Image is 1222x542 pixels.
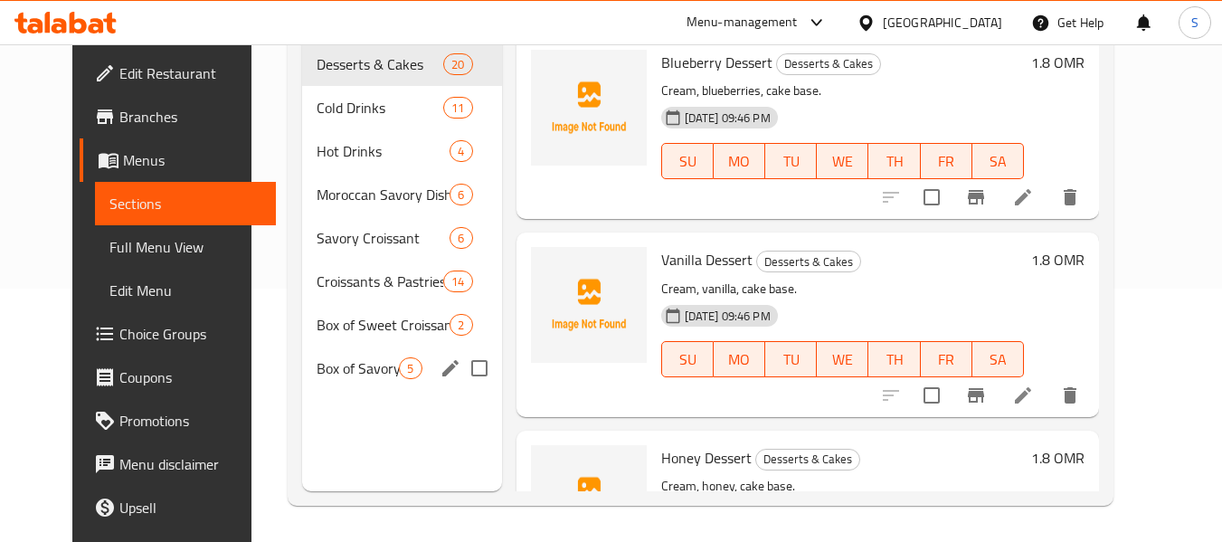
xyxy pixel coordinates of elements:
button: TU [765,143,817,179]
span: MO [721,347,758,373]
span: Hot Drinks [317,140,450,162]
span: Full Menu View [109,236,262,258]
span: Edit Menu [109,280,262,301]
div: Savory Croissant6 [302,216,501,260]
nav: Menu sections [302,35,501,397]
button: MO [714,341,765,377]
span: MO [721,148,758,175]
button: SA [972,341,1024,377]
span: TH [876,148,913,175]
div: Cold Drinks11 [302,86,501,129]
span: Croissants & Pastries [317,271,443,292]
div: Cold Drinks [317,97,443,119]
span: Select to update [913,178,951,216]
span: 4 [450,143,471,160]
p: Cream, blueberries, cake base. [661,80,1025,102]
span: [DATE] 09:46 PM [677,308,778,325]
button: TH [868,341,920,377]
a: Menus [80,138,277,182]
div: Croissants & Pastries14 [302,260,501,303]
span: TU [772,347,810,373]
p: Cream, vanilla, cake base. [661,278,1025,300]
span: Honey Dessert [661,444,752,471]
span: Savory Croissant [317,227,450,249]
button: SU [661,143,714,179]
span: [DATE] 09:46 PM [677,109,778,127]
span: Desserts & Cakes [777,53,880,74]
button: Branch-specific-item [954,176,998,219]
button: SU [661,341,714,377]
span: Select to update [913,376,951,414]
div: items [443,97,472,119]
div: Menu-management [687,12,798,33]
div: items [450,314,472,336]
div: items [443,271,472,292]
a: Branches [80,95,277,138]
span: Vanilla Dessert [661,246,753,273]
button: FR [921,143,972,179]
span: TH [876,347,913,373]
div: [GEOGRAPHIC_DATA] [883,13,1002,33]
div: Desserts & Cakes [776,53,881,75]
button: TH [868,143,920,179]
button: WE [817,341,868,377]
h6: 1.8 OMR [1031,50,1085,75]
div: Desserts & Cakes20 [302,43,501,86]
a: Sections [95,182,277,225]
span: SU [669,148,706,175]
span: Blueberry Dessert [661,49,772,76]
div: Box of Sweet Croissants2 [302,303,501,347]
span: 20 [444,56,471,73]
span: Menu disclaimer [119,453,262,475]
img: Vanilla Dessert [531,247,647,363]
a: Full Menu View [95,225,277,269]
span: Box of Sweet Croissants [317,314,450,336]
a: Coupons [80,356,277,399]
span: Desserts & Cakes [317,53,443,75]
a: Menu disclaimer [80,442,277,486]
p: Cream, honey, cake base. [661,475,1025,498]
span: S [1191,13,1198,33]
span: 14 [444,273,471,290]
span: Moroccan Savory Dishes [317,184,450,205]
span: FR [928,148,965,175]
a: Promotions [80,399,277,442]
span: Edit Restaurant [119,62,262,84]
h6: 1.8 OMR [1031,445,1085,471]
span: Upsell [119,497,262,518]
div: Desserts & Cakes [756,251,861,272]
a: Upsell [80,486,277,529]
button: delete [1048,176,1092,219]
a: Choice Groups [80,312,277,356]
span: 6 [450,230,471,247]
div: Hot Drinks4 [302,129,501,173]
div: Moroccan Savory Dishes6 [302,173,501,216]
span: TU [772,148,810,175]
div: items [450,227,472,249]
span: 5 [400,360,421,377]
span: Box of Savory Croissants [317,357,399,379]
span: 11 [444,100,471,117]
a: Edit Restaurant [80,52,277,95]
a: Edit menu item [1012,385,1034,406]
button: edit [437,355,464,382]
span: FR [928,347,965,373]
span: SA [980,347,1017,373]
span: Promotions [119,410,262,432]
span: Sections [109,193,262,214]
h6: 1.8 OMR [1031,247,1085,272]
span: WE [824,347,861,373]
div: items [399,357,422,379]
button: Branch-specific-item [954,374,998,417]
span: SU [669,347,706,373]
span: Coupons [119,366,262,388]
a: Edit Menu [95,269,277,312]
div: Desserts & Cakes [755,449,860,471]
button: FR [921,341,972,377]
div: items [450,184,472,205]
span: SA [980,148,1017,175]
